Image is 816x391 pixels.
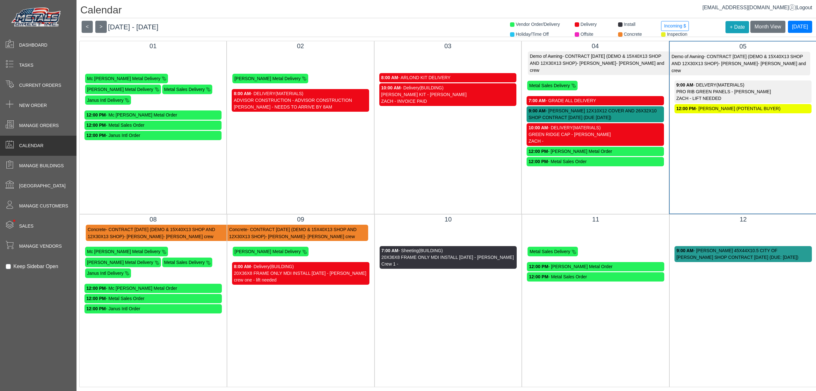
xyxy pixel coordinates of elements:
span: Logout [797,5,812,10]
strong: 8:00 AM [381,75,398,80]
span: - CONTRACT [DATE] (DEMO & 15X40X13 SHOP AND 12X30X13 SHOP) [229,227,357,239]
span: Offsite [580,32,593,37]
span: Mc [PERSON_NAME] Metal Delivery [87,249,160,254]
div: - [PERSON_NAME] 45X44X10.5 CITY OF [PERSON_NAME] SHOP CONTRACT [DATE] (DUE: [DATE]) [676,247,810,261]
div: crew one - lift needed [234,277,368,283]
div: 08 [84,214,222,224]
span: [PERSON_NAME] Metal Delivery [87,260,153,265]
strong: 9:00 AM [528,108,545,113]
strong: 9:00 AM [676,82,693,87]
span: - [PERSON_NAME] [577,61,616,66]
span: (BUILDING) [270,264,294,269]
span: Calendar [19,142,43,149]
span: - [PERSON_NAME] [265,234,305,239]
button: + Date [725,21,749,33]
span: Install [624,22,636,27]
strong: 12:00 PM [86,112,106,117]
h1: Calendar [80,4,816,18]
strong: 7:00 AM [528,98,545,103]
strong: 10:00 AM [528,125,548,130]
div: ZACH - INVOICE PAID [381,98,514,105]
div: 05 [674,41,812,51]
div: - Janus Intl Order [86,132,220,139]
div: - Mc [PERSON_NAME] Metal Order [86,285,220,292]
span: Demo of Awning [672,54,704,59]
button: [DATE] [788,21,812,33]
div: - GRADE ALL DELIVERY [528,97,662,104]
span: [PERSON_NAME] Metal Delivery [235,249,301,254]
strong: 12:00 PM [86,306,106,311]
span: (MATERIALS) [716,82,744,87]
div: - DELIVERY [234,90,367,97]
div: GREEN RIDGE CAP - [PERSON_NAME] [528,131,662,138]
div: 03 [379,41,516,51]
span: • [6,210,22,231]
div: ZACH - LIFT NEEDED [676,95,810,102]
span: (MATERIALS) [275,91,303,96]
div: - DELIVERY [528,124,662,131]
span: - CONTRACT [DATE] (DEMO & 15X40X13 SHOP AND 12X30X13 SHOP) [88,227,215,239]
strong: 12:00 PM [86,296,106,301]
strong: 12:00 PM [86,133,106,138]
div: 09 [232,214,369,224]
strong: 12:00 PM [86,286,106,291]
span: Janus Intl Delivery [87,97,123,102]
div: - ARLOND KIT DELIVERY [381,74,514,81]
div: - [PERSON_NAME] Metal Order [528,148,662,155]
a: [EMAIL_ADDRESS][DOMAIN_NAME] [703,5,795,10]
div: 12 [674,214,812,224]
strong: 12:00 PM [676,106,696,111]
div: - Metal Sales Order [86,295,220,302]
div: - Mc [PERSON_NAME] Metal Order [86,112,220,118]
span: Current Orders [19,82,61,89]
span: - [PERSON_NAME] [124,234,164,239]
div: 20X36X8 FRAME ONLY MDI INSTALL [DATE] - [PERSON_NAME] [234,270,368,277]
span: Delivery [580,22,597,27]
span: Demo of Awning [530,54,562,59]
strong: 9:00 AM [676,248,693,253]
div: - [PERSON_NAME] 12X10X12 COVER AND 26X32X10 SHOP CONTRACT [DATE] (DUE [DATE]) [528,108,662,121]
span: Dashboard [19,42,47,49]
div: - Metal Sales Order [528,158,662,165]
strong: 8:00 AM [234,264,251,269]
div: - Janus Intl Order [86,305,220,312]
span: Manage Buildings [19,162,64,169]
span: [PERSON_NAME] Metal Delivery [87,87,153,92]
span: - [PERSON_NAME] and crew [530,61,664,73]
strong: 12:00 PM [528,159,548,164]
span: - CONTRACT [DATE] (DEMO & 15X40X13 SHOP AND 12X30X13 SHOP) [672,54,803,66]
span: - [PERSON_NAME] crew [305,234,355,239]
div: 11 [527,214,664,224]
div: - Metal Sales Order [529,274,662,280]
strong: 12:00 PM [529,264,548,269]
div: ZACH - [528,138,662,145]
span: [GEOGRAPHIC_DATA] [19,183,66,189]
span: Metal Sales Delivery [164,260,205,265]
span: New Order [19,102,47,109]
span: - [PERSON_NAME] and crew [672,61,806,73]
span: Metal Sales Delivery [529,83,570,88]
span: Manage Customers [19,203,68,209]
span: Mc [PERSON_NAME] Metal Delivery [87,76,160,81]
span: Inspection [667,32,687,37]
div: 10 [380,214,517,224]
span: Sales [19,223,33,229]
span: (MATERIALS) [573,125,601,130]
div: ADVISOR CONSTRUCTION - ADVISOR CONSTRUCTION [234,97,367,104]
span: Vendor Order/Delivery [516,22,560,27]
span: Month View [754,24,781,29]
span: Concrete [88,227,106,232]
div: - Delivery [381,85,514,91]
span: - [PERSON_NAME] crew [163,234,213,239]
div: - [PERSON_NAME] Metal Order [529,263,662,270]
span: Manage Orders [19,122,59,129]
strong: 12:00 PM [86,123,106,128]
span: Metal Sales Delivery [164,87,205,92]
div: - [PERSON_NAME] (POTENTIAL BUYER) [676,105,810,112]
span: [DATE] - [DATE] [108,23,158,31]
span: Janus Intl Delivery [87,271,123,276]
strong: 12:00 PM [529,274,548,279]
img: Metals Direct Inc Logo [10,6,64,29]
button: < [82,21,93,33]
